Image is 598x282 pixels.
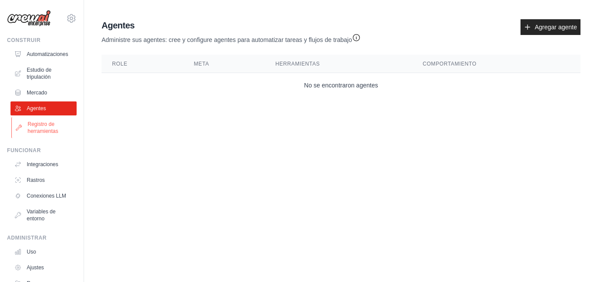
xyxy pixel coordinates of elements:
font: Conexiones LLM [27,193,66,199]
font: Uso [27,249,36,255]
font: Estudio de tripulación [27,67,52,80]
a: Agentes [11,101,77,115]
font: Mercado [27,90,47,96]
a: Uso [11,245,77,259]
font: Variables de entorno [27,209,56,222]
a: Ajustes [11,261,77,275]
font: Comportamiento [422,61,476,67]
font: Construir [7,37,41,43]
font: Agregar agente [535,24,577,31]
font: Funcionar [7,147,41,153]
font: Meta [194,61,209,67]
a: Registro de herramientas [11,117,77,138]
font: Herramientas [275,61,320,67]
a: Conexiones LLM [11,189,77,203]
font: Agentes [27,105,46,111]
font: Ajustes [27,265,44,271]
a: Mercado [11,86,77,100]
a: Estudio de tripulación [11,63,77,84]
a: Agregar agente [521,19,580,35]
font: Agentes [102,21,134,30]
font: Administrar [7,235,47,241]
font: Administre sus agentes: cree y configure agentes para automatizar tareas y flujos de trabajo [102,36,352,43]
font: No se encontraron agentes [304,82,378,89]
a: Variables de entorno [11,205,77,226]
font: Rastros [27,177,45,183]
font: Integraciones [27,161,58,167]
font: Role [112,61,127,67]
font: Automatizaciones [27,51,68,57]
font: Registro de herramientas [28,121,58,134]
a: Automatizaciones [11,47,77,61]
a: Rastros [11,173,77,187]
img: Logo [7,10,51,27]
a: Integraciones [11,157,77,171]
